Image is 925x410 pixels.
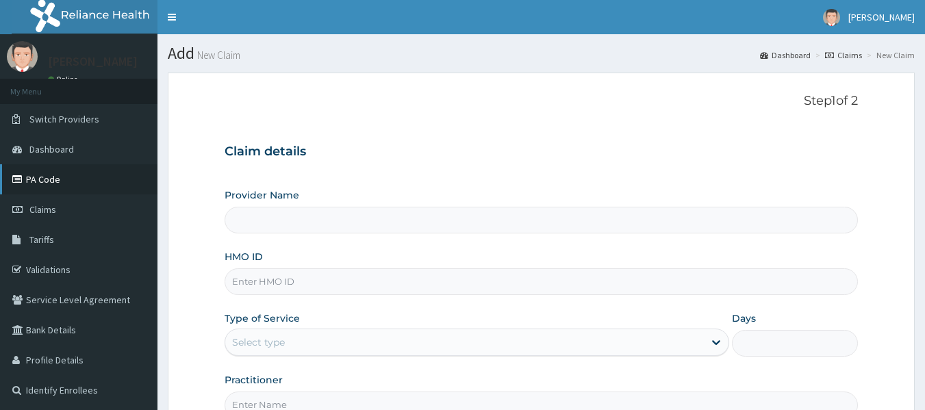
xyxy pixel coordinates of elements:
[225,268,859,295] input: Enter HMO ID
[7,41,38,72] img: User Image
[225,144,859,159] h3: Claim details
[225,311,300,325] label: Type of Service
[825,49,862,61] a: Claims
[194,50,240,60] small: New Claim
[225,94,859,109] p: Step 1 of 2
[48,55,138,68] p: [PERSON_NAME]
[232,335,285,349] div: Select type
[29,203,56,216] span: Claims
[823,9,840,26] img: User Image
[225,250,263,264] label: HMO ID
[848,11,915,23] span: [PERSON_NAME]
[29,233,54,246] span: Tariffs
[225,188,299,202] label: Provider Name
[225,373,283,387] label: Practitioner
[29,143,74,155] span: Dashboard
[760,49,811,61] a: Dashboard
[168,44,915,62] h1: Add
[48,75,81,84] a: Online
[29,113,99,125] span: Switch Providers
[863,49,915,61] li: New Claim
[732,311,756,325] label: Days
